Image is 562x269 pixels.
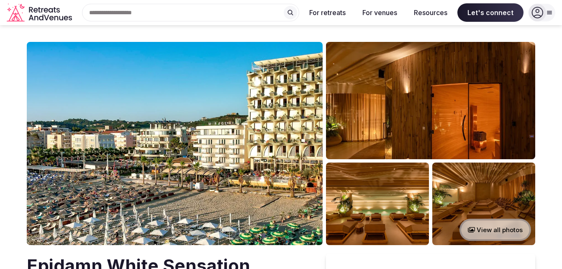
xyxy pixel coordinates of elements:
[457,3,524,22] span: Let's connect
[27,42,323,245] img: Venue cover photo
[356,3,404,22] button: For venues
[459,219,531,241] button: View all photos
[7,3,74,22] svg: Retreats and Venues company logo
[407,3,454,22] button: Resources
[7,3,74,22] a: Visit the homepage
[326,163,429,245] img: Venue gallery photo
[432,163,535,245] img: Venue gallery photo
[326,42,535,159] img: Venue gallery photo
[303,3,352,22] button: For retreats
